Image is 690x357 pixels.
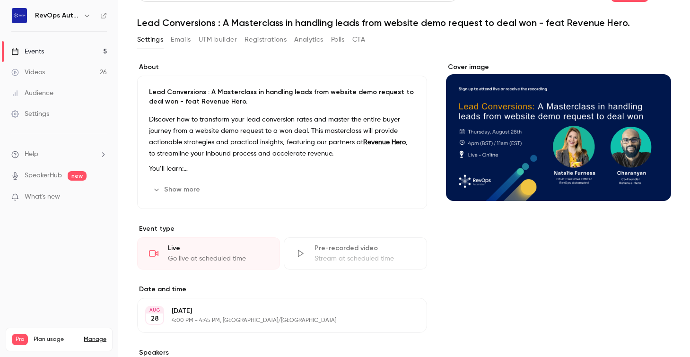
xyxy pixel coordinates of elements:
[149,114,415,159] p: Discover how to transform your lead conversion rates and master the entire buyer journey from a w...
[137,285,427,294] label: Date and time
[294,32,323,47] button: Analytics
[172,317,377,324] p: 4:00 PM - 4:45 PM, [GEOGRAPHIC_DATA]/[GEOGRAPHIC_DATA]
[331,32,345,47] button: Polls
[11,88,53,98] div: Audience
[11,47,44,56] div: Events
[96,193,107,201] iframe: Noticeable Trigger
[137,17,671,28] h1: Lead Conversions : A Masterclass in handling leads from website demo request to deal won - feat R...
[137,237,280,270] div: LiveGo live at scheduled time
[446,62,671,72] label: Cover image
[171,32,191,47] button: Emails
[199,32,237,47] button: UTM builder
[314,254,415,263] div: Stream at scheduled time
[363,139,406,146] strong: Revenue Hero
[168,254,268,263] div: Go live at scheduled time
[149,87,415,106] p: Lead Conversions : A Masterclass in handling leads from website demo request to deal won - feat R...
[168,244,268,253] div: Live
[146,307,163,313] div: AUG
[137,62,427,72] label: About
[11,109,49,119] div: Settings
[34,336,78,343] span: Plan usage
[137,32,163,47] button: Settings
[12,334,28,345] span: Pro
[25,171,62,181] a: SpeakerHub
[68,171,87,181] span: new
[25,192,60,202] span: What's new
[11,149,107,159] li: help-dropdown-opener
[137,224,427,234] p: Event type
[12,8,27,23] img: RevOps Automated
[11,68,45,77] div: Videos
[149,182,206,197] button: Show more
[35,11,79,20] h6: RevOps Automated
[314,244,415,253] div: Pre-recorded video
[352,32,365,47] button: CTA
[446,62,671,201] section: Cover image
[245,32,287,47] button: Registrations
[149,163,415,174] p: You’ll learn:
[172,306,377,316] p: [DATE]
[151,314,159,323] p: 28
[84,336,106,343] a: Manage
[25,149,38,159] span: Help
[284,237,427,270] div: Pre-recorded videoStream at scheduled time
